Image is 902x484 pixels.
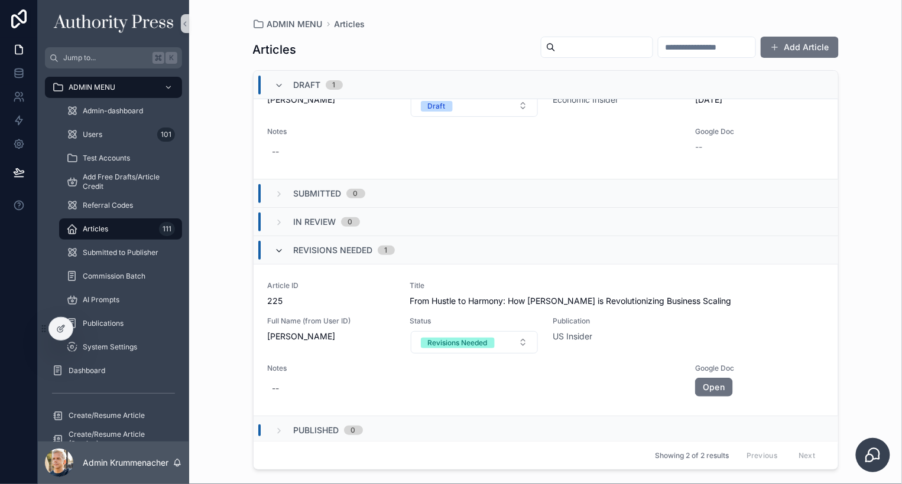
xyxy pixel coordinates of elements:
span: Submitted to Publisher [83,248,158,257]
span: Create/Resume Article (Staging) [69,430,170,449]
button: Select Button [411,94,538,117]
span: Jump to... [63,53,148,63]
div: scrollable content [38,68,189,442]
span: Articles [83,224,108,234]
a: Full Name (from User ID)[PERSON_NAME]StatusSelect ButtonPublicationEconomic InsiderDraft date[DAT... [254,27,838,179]
button: Add Article [761,37,839,58]
span: Google Doc [695,127,823,136]
span: Test Accounts [83,153,130,163]
div: 0 [348,217,353,227]
span: Full Name (from User ID) [268,316,396,326]
span: Draft [294,79,321,91]
a: Users101 [59,124,182,145]
span: Google Doc [695,364,823,373]
a: Admin-dashboard [59,100,182,122]
span: Create/Resume Article [69,411,145,420]
span: Publications [83,319,124,328]
a: Create/Resume Article (Staging) [45,429,182,450]
span: Showing 2 of 2 results [655,451,729,460]
span: [PERSON_NAME] [268,331,396,342]
div: 111 [159,222,175,236]
a: Submitted to Publisher [59,242,182,263]
span: Submitted [294,188,342,200]
span: Add Free Drafts/Article Credit [83,172,170,191]
p: Admin Krummenacher [83,457,168,469]
a: Dashboard [45,360,182,381]
span: Users [83,130,102,139]
span: Revisions Needed [294,244,373,256]
div: Draft [428,101,446,112]
a: Create/Resume Article [45,405,182,426]
span: ADMIN MENU [69,83,115,92]
span: System Settings [83,342,137,352]
a: Economic Insider [553,94,618,106]
div: 1 [385,246,388,255]
div: -- [272,146,280,158]
a: Articles111 [59,218,182,240]
span: Referral Codes [83,201,133,210]
span: Notes [268,364,682,373]
span: Published [294,424,339,436]
a: ADMIN MENU [253,18,323,30]
a: Commission Batch [59,266,182,287]
div: 101 [157,127,175,142]
a: US Insider [553,331,592,342]
span: Publication [553,316,681,326]
span: Commission Batch [83,272,145,281]
a: Articles [335,18,365,30]
h1: Articles [253,41,297,58]
a: Referral Codes [59,195,182,216]
button: Select Button [411,331,538,354]
a: Test Accounts [59,148,182,169]
a: Publications [59,313,182,334]
span: From Hustle to Harmony: How [PERSON_NAME] is Revolutionizing Business Scaling [410,295,776,307]
button: Jump to...K [45,47,182,68]
a: Add Free Drafts/Article Credit [59,171,182,192]
span: K [167,53,176,63]
a: Open [695,378,732,397]
span: Title [410,281,776,290]
div: 1 [333,80,336,90]
span: Admin-dashboard [83,106,143,116]
div: Revisions Needed [428,338,488,348]
a: Article ID225TitleFrom Hustle to Harmony: How [PERSON_NAME] is Revolutionizing Business ScalingFu... [254,264,838,416]
a: AI Prompts [59,289,182,310]
img: App logo [53,14,174,33]
a: ADMIN MENU [45,77,182,98]
span: -- [695,141,702,153]
span: [PERSON_NAME] [268,94,396,106]
span: Notes [268,127,682,136]
span: ADMIN MENU [267,18,323,30]
span: [DATE] [695,94,823,106]
span: In Review [294,216,336,228]
span: Article ID [268,281,396,290]
div: 0 [351,426,356,435]
div: 0 [353,189,358,198]
span: Status [410,316,538,326]
span: Dashboard [69,366,105,375]
a: System Settings [59,336,182,358]
div: -- [272,382,280,394]
span: 225 [268,295,396,307]
span: AI Prompts [83,295,119,305]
